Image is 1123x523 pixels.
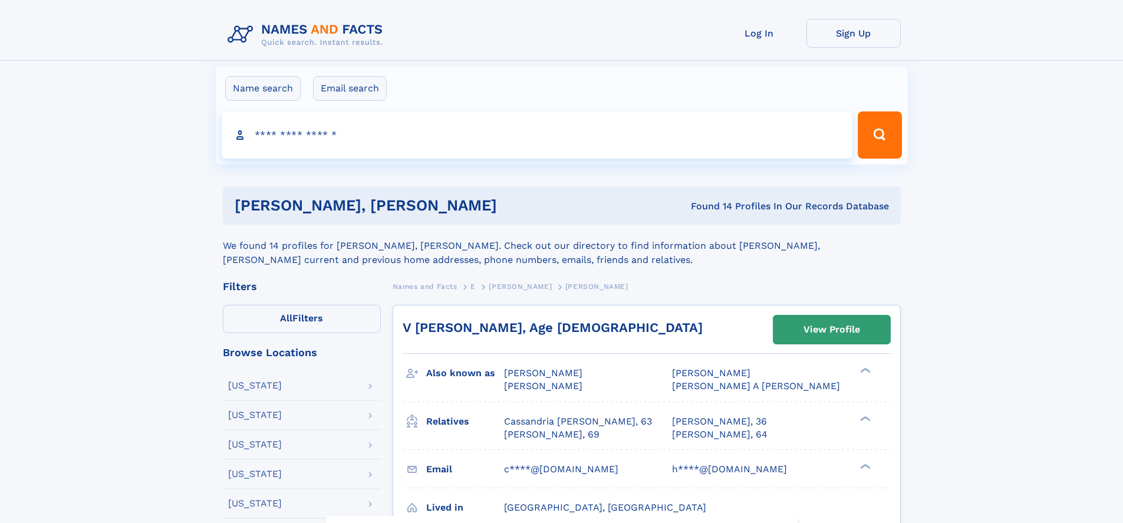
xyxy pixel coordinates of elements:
[426,459,504,479] h3: Email
[858,111,901,159] button: Search Button
[565,282,628,291] span: [PERSON_NAME]
[489,282,552,291] span: [PERSON_NAME]
[470,282,476,291] span: E
[222,111,853,159] input: search input
[223,19,393,51] img: Logo Names and Facts
[393,279,457,294] a: Names and Facts
[712,19,806,48] a: Log In
[280,313,292,324] span: All
[672,380,840,392] span: [PERSON_NAME] A [PERSON_NAME]
[223,347,381,358] div: Browse Locations
[223,225,901,267] div: We found 14 profiles for [PERSON_NAME], [PERSON_NAME]. Check out our directory to find informatio...
[672,415,767,428] a: [PERSON_NAME], 36
[426,498,504,518] h3: Lived in
[504,380,582,392] span: [PERSON_NAME]
[773,315,890,344] a: View Profile
[672,367,750,379] span: [PERSON_NAME]
[426,412,504,432] h3: Relatives
[228,410,282,420] div: [US_STATE]
[803,316,860,343] div: View Profile
[228,440,282,449] div: [US_STATE]
[470,279,476,294] a: E
[504,367,582,379] span: [PERSON_NAME]
[504,502,706,513] span: [GEOGRAPHIC_DATA], [GEOGRAPHIC_DATA]
[426,363,504,383] h3: Also known as
[857,367,871,374] div: ❯
[228,469,282,479] div: [US_STATE]
[223,305,381,333] label: Filters
[594,200,889,213] div: Found 14 Profiles In Our Records Database
[228,381,282,390] div: [US_STATE]
[857,462,871,470] div: ❯
[857,415,871,422] div: ❯
[223,281,381,292] div: Filters
[403,320,703,335] a: V [PERSON_NAME], Age [DEMOGRAPHIC_DATA]
[489,279,552,294] a: [PERSON_NAME]
[313,76,387,101] label: Email search
[225,76,301,101] label: Name search
[806,19,901,48] a: Sign Up
[672,428,768,441] a: [PERSON_NAME], 64
[504,428,600,441] a: [PERSON_NAME], 69
[228,499,282,508] div: [US_STATE]
[235,198,594,213] h1: [PERSON_NAME], [PERSON_NAME]
[504,415,652,428] a: Cassandria [PERSON_NAME], 63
